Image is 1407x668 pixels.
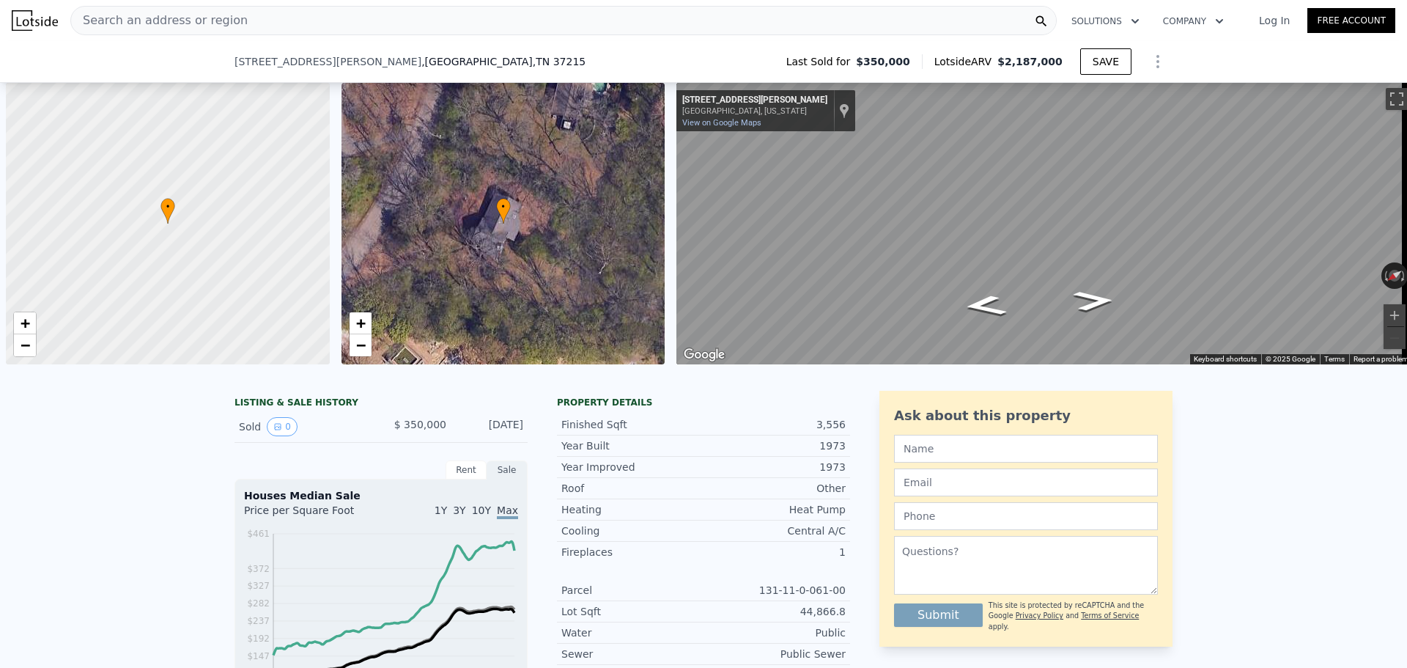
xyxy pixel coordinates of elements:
[458,417,523,436] div: [DATE]
[561,604,703,619] div: Lot Sqft
[1384,304,1406,326] button: Zoom in
[1324,355,1345,363] a: Terms (opens in new tab)
[234,397,528,411] div: LISTING & SALE HISTORY
[703,438,846,453] div: 1973
[703,583,846,598] div: 131-11-0-061-00
[703,481,846,496] div: Other
[1081,612,1139,620] a: Terms of Service
[247,634,270,644] tspan: $192
[21,336,30,354] span: −
[682,118,761,128] a: View on Google Maps
[703,604,846,619] div: 44,866.8
[561,502,703,517] div: Heating
[234,54,421,69] span: [STREET_ADDRESS][PERSON_NAME]
[453,504,465,516] span: 3Y
[247,651,270,661] tspan: $147
[1266,355,1315,363] span: © 2025 Google
[446,460,487,480] div: Rent
[71,12,248,29] span: Search an address or region
[160,200,175,213] span: •
[350,334,372,356] a: Zoom out
[703,524,846,538] div: Central A/C
[703,502,846,517] div: Heat Pump
[894,502,1158,530] input: Phone
[350,312,372,334] a: Zoom in
[856,54,910,69] span: $350,000
[1056,286,1131,316] path: Go Southwest, Benton Smith Rd
[1143,47,1172,76] button: Show Options
[239,417,369,436] div: Sold
[247,529,270,539] tspan: $461
[496,198,511,224] div: •
[561,524,703,538] div: Cooling
[997,56,1063,67] span: $2,187,000
[945,290,1025,321] path: Go Northeast, Benton Smith Rd
[703,417,846,432] div: 3,556
[561,583,703,598] div: Parcel
[267,417,298,436] button: View historical data
[160,198,175,224] div: •
[497,504,518,519] span: Max
[1194,354,1257,364] button: Keyboard shortcuts
[1384,327,1406,349] button: Zoom out
[682,95,827,106] div: [STREET_ADDRESS][PERSON_NAME]
[703,545,846,559] div: 1
[934,54,997,69] span: Lotside ARV
[435,504,447,516] span: 1Y
[561,438,703,453] div: Year Built
[703,460,846,474] div: 1973
[1151,8,1236,34] button: Company
[894,603,983,627] button: Submit
[394,419,446,430] span: $ 350,000
[680,345,728,364] img: Google
[839,103,849,119] a: Show location on map
[561,545,703,559] div: Fireplaces
[561,417,703,432] div: Finished Sqft
[1060,8,1151,34] button: Solutions
[487,460,528,480] div: Sale
[1241,13,1307,28] a: Log In
[14,334,36,356] a: Zoom out
[355,336,365,354] span: −
[421,54,586,69] span: , [GEOGRAPHIC_DATA]
[12,10,58,31] img: Lotside
[561,481,703,496] div: Roof
[21,314,30,332] span: +
[1381,263,1389,289] button: Rotate counterclockwise
[680,345,728,364] a: Open this area in Google Maps (opens a new window)
[247,616,270,626] tspan: $237
[989,601,1158,632] div: This site is protected by reCAPTCHA and the Google and apply.
[533,56,586,67] span: , TN 37215
[472,504,491,516] span: 10Y
[247,598,270,609] tspan: $282
[355,314,365,332] span: +
[894,405,1158,426] div: Ask about this property
[496,200,511,213] span: •
[247,564,270,574] tspan: $372
[894,435,1158,463] input: Name
[561,625,703,640] div: Water
[682,106,827,116] div: [GEOGRAPHIC_DATA], [US_STATE]
[561,647,703,661] div: Sewer
[244,503,381,526] div: Price per Square Foot
[1080,48,1131,75] button: SAVE
[1307,8,1395,33] a: Free Account
[703,625,846,640] div: Public
[1016,612,1063,620] a: Privacy Policy
[786,54,857,69] span: Last Sold for
[244,488,518,503] div: Houses Median Sale
[247,581,270,591] tspan: $327
[14,312,36,334] a: Zoom in
[894,469,1158,496] input: Email
[703,647,846,661] div: Public Sewer
[561,460,703,474] div: Year Improved
[557,397,850,408] div: Property details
